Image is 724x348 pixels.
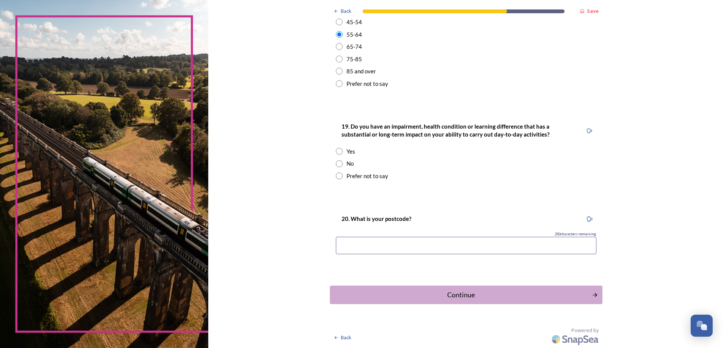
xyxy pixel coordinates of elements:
[346,147,355,156] div: Yes
[342,215,411,222] strong: 20. What is your postcode?
[555,231,596,237] span: 250 characters remaining
[346,18,362,26] div: 45-54
[341,334,351,341] span: Back
[330,286,602,304] button: Continue
[549,330,602,348] img: SnapSea Logo
[346,67,376,76] div: 85 and over
[346,159,354,168] div: No
[346,42,362,51] div: 65-74
[346,55,362,64] div: 75-85
[334,290,588,300] div: Continue
[346,172,388,180] div: Prefer not to say
[691,315,713,337] button: Open Chat
[342,123,551,138] strong: 19. Do you have an impairment, health condition or learning difference that has a substantial or ...
[587,8,599,14] strong: Save
[341,8,351,15] span: Back
[346,79,388,88] div: Prefer not to say
[346,30,362,39] div: 55-64
[571,327,599,334] span: Powered by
